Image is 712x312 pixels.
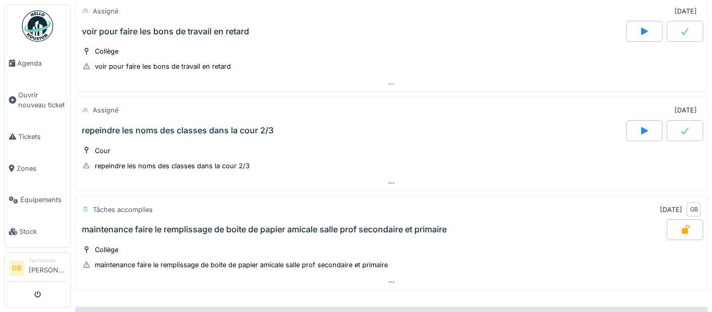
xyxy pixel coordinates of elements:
div: maintenance faire le remplissage de boite de papier amicale salle prof secondaire et primaire [82,224,447,234]
a: Équipements [5,184,70,216]
span: Stock [19,227,66,236]
div: [DATE] [674,105,697,115]
a: GB Technicien[PERSON_NAME] [9,257,66,282]
a: Tickets [5,121,70,153]
a: Zones [5,153,70,184]
span: Agenda [17,58,66,68]
li: [PERSON_NAME] [29,257,66,279]
div: Assigné [93,105,118,115]
a: Agenda [5,47,70,79]
span: Équipements [20,195,66,205]
div: Assigné [93,6,118,16]
span: Ouvrir nouveau ticket [18,90,66,110]
div: voir pour faire les bons de travail en retard [95,61,231,71]
span: Tickets [18,132,66,142]
div: Collège [95,46,118,56]
a: Ouvrir nouveau ticket [5,79,70,121]
div: maintenance faire le remplissage de boite de papier amicale salle prof secondaire et primaire [95,260,388,270]
div: Collège [95,245,118,255]
div: Cour [95,146,111,156]
img: Badge_color-CXgf-gQk.svg [22,10,53,42]
div: [DATE] [674,6,697,16]
a: Stock [5,216,70,247]
div: Tâches accomplies [93,205,153,215]
div: GB [686,202,701,217]
div: repeindre les noms des classes dans la cour 2/3 [82,126,274,135]
li: GB [9,260,24,276]
div: repeindre les noms des classes dans la cour 2/3 [95,161,250,171]
div: Technicien [29,257,66,265]
div: voir pour faire les bons de travail en retard [82,27,249,36]
span: Zones [17,164,66,173]
div: [DATE] [660,205,682,215]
